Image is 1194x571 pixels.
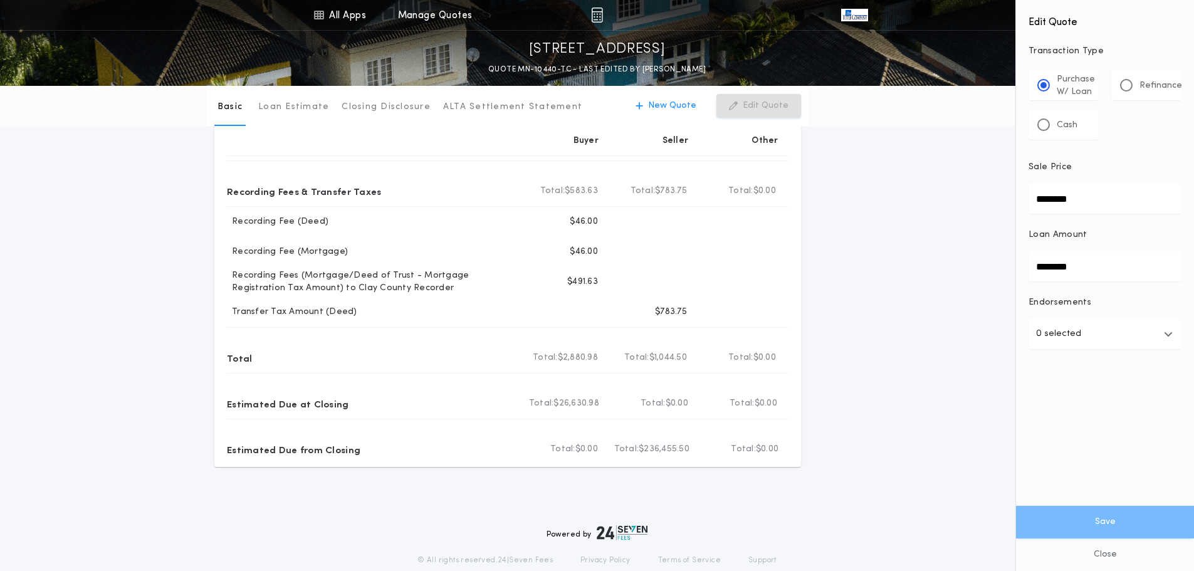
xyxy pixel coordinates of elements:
b: Total: [624,352,649,364]
b: Total: [731,443,756,456]
span: $0.00 [756,443,778,456]
p: Cash [1057,119,1077,132]
a: Support [748,555,777,565]
p: Endorsements [1029,296,1181,309]
p: $46.00 [570,216,598,228]
span: $0.00 [753,352,776,364]
p: Total [227,348,252,368]
b: Total: [540,185,565,197]
p: Refinance [1139,80,1182,92]
b: Total: [730,397,755,410]
b: Total: [641,397,666,410]
p: Transfer Tax Amount (Deed) [227,306,357,318]
span: $2,880.98 [558,352,598,364]
p: Loan Amount [1029,229,1087,241]
b: Total: [614,443,639,456]
span: $783.75 [655,185,687,197]
p: Recording Fees (Mortgage/Deed of Trust - Mortgage Registration Tax Amount) to Clay County Recorder [227,270,519,295]
p: Recording Fee (Mortgage) [227,246,348,258]
b: Total: [533,352,558,364]
span: $0.00 [575,443,598,456]
b: Total: [728,185,753,197]
p: Closing Disclosure [342,101,431,113]
p: Recording Fee (Deed) [227,216,328,228]
p: $783.75 [655,306,687,318]
p: Purchase W/ Loan [1057,73,1095,98]
b: Total: [631,185,656,197]
span: $26,630.98 [553,397,599,410]
b: Total: [728,352,753,364]
p: Basic [217,101,243,113]
button: Save [1016,506,1194,538]
p: $491.63 [567,276,598,288]
input: Loan Amount [1029,251,1181,281]
button: New Quote [623,94,709,118]
p: Recording Fees & Transfer Taxes [227,181,382,201]
span: $0.00 [753,185,776,197]
p: Buyer [573,135,599,147]
button: 0 selected [1029,319,1181,349]
a: Privacy Policy [580,555,631,565]
b: Total: [529,397,554,410]
img: logo [597,525,648,540]
img: img [591,8,603,23]
p: New Quote [648,100,696,112]
input: Sale Price [1029,184,1181,214]
p: Other [752,135,778,147]
p: Estimated Due from Closing [227,439,360,459]
img: vs-icon [841,9,867,21]
p: ALTA Settlement Statement [443,101,582,113]
p: Sale Price [1029,161,1072,174]
a: Terms of Service [658,555,721,565]
p: Loan Estimate [258,101,329,113]
b: Total: [550,443,575,456]
p: [STREET_ADDRESS] [529,39,666,60]
p: $46.00 [570,246,598,258]
span: $0.00 [755,397,777,410]
span: $1,044.50 [649,352,687,364]
p: Transaction Type [1029,45,1181,58]
div: Powered by [547,525,648,540]
p: Estimated Due at Closing [227,394,349,414]
p: © All rights reserved. 24|Seven Fees [417,555,553,565]
button: Edit Quote [716,94,801,118]
span: $583.63 [565,185,598,197]
p: Seller [662,135,689,147]
p: QUOTE MN-10440-TC - LAST EDITED BY [PERSON_NAME] [488,63,706,76]
p: Edit Quote [743,100,788,112]
h4: Edit Quote [1029,8,1181,30]
p: 0 selected [1036,327,1081,342]
span: $236,455.50 [639,443,689,456]
span: $0.00 [666,397,688,410]
button: Close [1016,538,1194,571]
